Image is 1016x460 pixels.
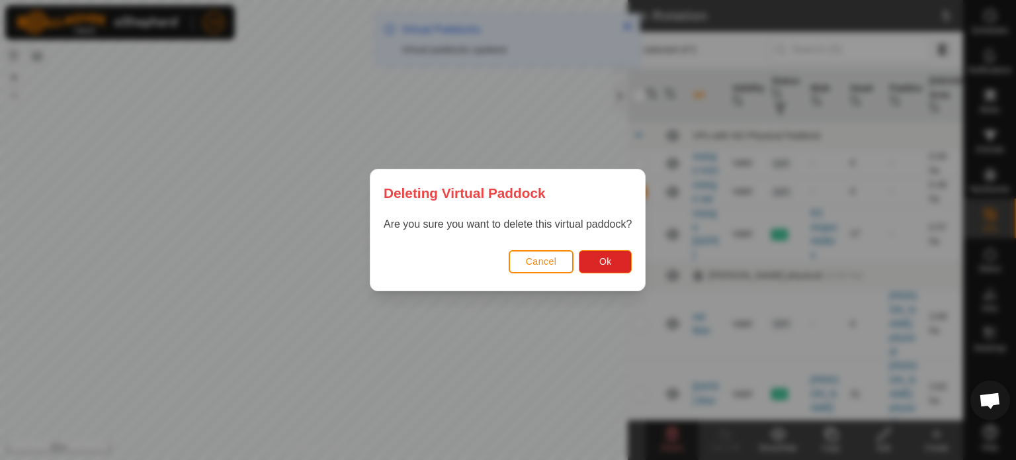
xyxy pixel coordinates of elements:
span: Cancel [526,256,557,267]
span: Ok [599,256,612,267]
button: Cancel [509,250,574,273]
span: Deleting Virtual Paddock [384,183,546,203]
p: Are you sure you want to delete this virtual paddock? [384,216,632,232]
button: Ok [579,250,632,273]
div: Open chat [970,381,1010,420]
